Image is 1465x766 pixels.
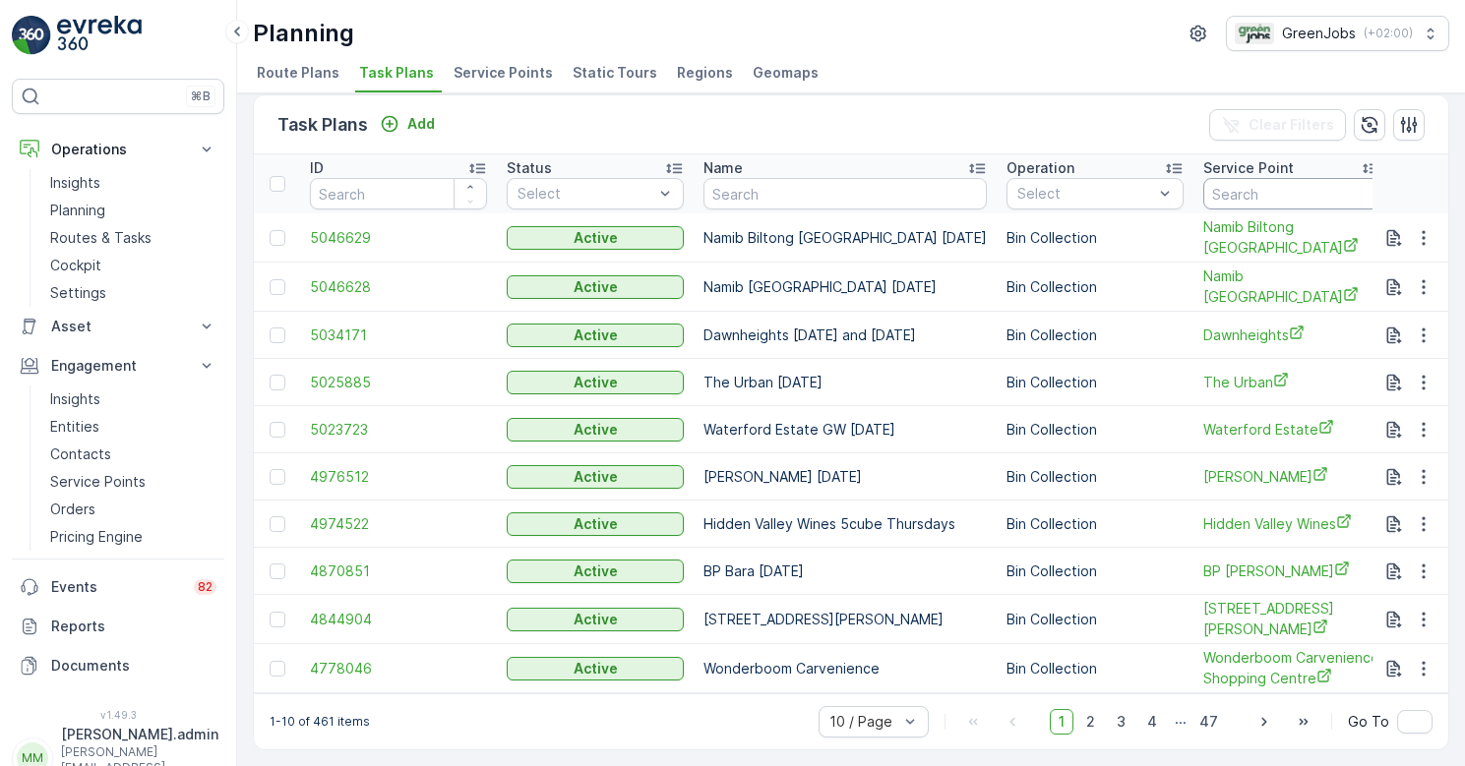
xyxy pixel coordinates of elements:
p: Active [574,277,618,297]
button: Engagement [12,346,224,385]
p: Contacts [50,444,111,464]
span: v 1.49.3 [12,709,224,721]
p: ID [310,158,324,178]
p: Active [574,373,618,392]
p: ( +02:00 ) [1364,26,1413,41]
p: Documents [51,656,216,676]
a: Cockpit [42,252,224,279]
p: Active [574,467,618,487]
span: BP [PERSON_NAME] [1203,560,1380,581]
button: Active [507,465,684,489]
p: Active [574,561,618,581]
div: Toggle Row Selected [270,422,285,438]
div: Toggle Row Selected [270,661,285,677]
p: Entities [50,417,99,437]
a: Waterford Estate [1203,419,1380,440]
a: Entities [42,413,224,441]
a: Events82 [12,567,224,607]
p: Task Plans [277,111,368,139]
span: Go To [1348,712,1389,732]
a: 5046628 [310,277,487,297]
p: Reports [51,617,216,636]
td: Bin Collection [997,644,1193,693]
p: Status [507,158,552,178]
p: Planning [50,201,105,220]
a: Orders [42,496,224,523]
span: The Urban [1203,372,1380,392]
td: Dawnheights [DATE] and [DATE] [694,312,997,359]
p: Active [574,228,618,248]
div: Toggle Row Selected [270,375,285,390]
button: Active [507,324,684,347]
td: Bin Collection [997,213,1193,263]
td: Bin Collection [997,548,1193,595]
img: Green_Jobs_Logo.png [1235,23,1274,44]
td: The Urban [DATE] [694,359,997,406]
a: Reports [12,607,224,646]
a: Namib Biltong Wellington [1203,217,1380,258]
span: Geomaps [753,63,819,83]
span: 4 [1138,709,1166,735]
a: Service Points [42,468,224,496]
button: Clear Filters [1209,109,1346,141]
td: [PERSON_NAME] [DATE] [694,453,997,501]
input: Search [310,178,487,209]
img: logo [12,16,51,55]
span: [PERSON_NAME] [1203,466,1380,487]
span: Static Tours [573,63,657,83]
a: 4974522 [310,514,487,534]
div: Toggle Row Selected [270,327,285,343]
button: Active [507,512,684,536]
a: 5023723 [310,420,487,440]
p: Select [1017,184,1153,204]
td: Wonderboom Carvenience [694,644,997,693]
a: Wonderboom Carvenience Shopping Centre [1203,648,1380,688]
a: Insights [42,169,224,197]
a: Settings [42,279,224,307]
td: Bin Collection [997,501,1193,548]
span: Service Points [454,63,553,83]
td: Waterford Estate GW [DATE] [694,406,997,453]
span: 47 [1190,709,1227,735]
div: Toggle Row Selected [270,516,285,532]
span: 3 [1108,709,1134,735]
a: BP Bara [1203,560,1380,581]
p: Add [407,114,435,134]
p: Insights [50,173,100,193]
p: 1-10 of 461 items [270,714,370,730]
img: logo_light-DOdMpM7g.png [57,16,142,55]
p: Events [51,577,182,597]
a: 4844904 [310,610,487,629]
a: 5046629 [310,228,487,248]
p: Active [574,420,618,440]
td: Bin Collection [997,406,1193,453]
a: Contacts [42,441,224,468]
p: ... [1175,709,1187,735]
span: Hidden Valley Wines [1203,513,1380,534]
span: Route Plans [257,63,339,83]
span: 5034171 [310,325,487,345]
button: GreenJobs(+02:00) [1226,16,1449,51]
input: Search [1203,178,1380,209]
p: [PERSON_NAME].admin [61,725,218,744]
span: 1 [1050,709,1073,735]
p: Insights [50,389,100,409]
p: Active [574,659,618,678]
td: BP Bara [DATE] [694,548,997,595]
p: Orders [50,500,95,519]
button: Active [507,657,684,680]
span: 4778046 [310,659,487,678]
p: Operations [51,140,185,159]
div: Toggle Row Selected [270,563,285,579]
button: Operations [12,130,224,169]
p: Routes & Tasks [50,228,152,248]
td: Bin Collection [997,312,1193,359]
span: Task Plans [359,63,434,83]
button: Active [507,560,684,583]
